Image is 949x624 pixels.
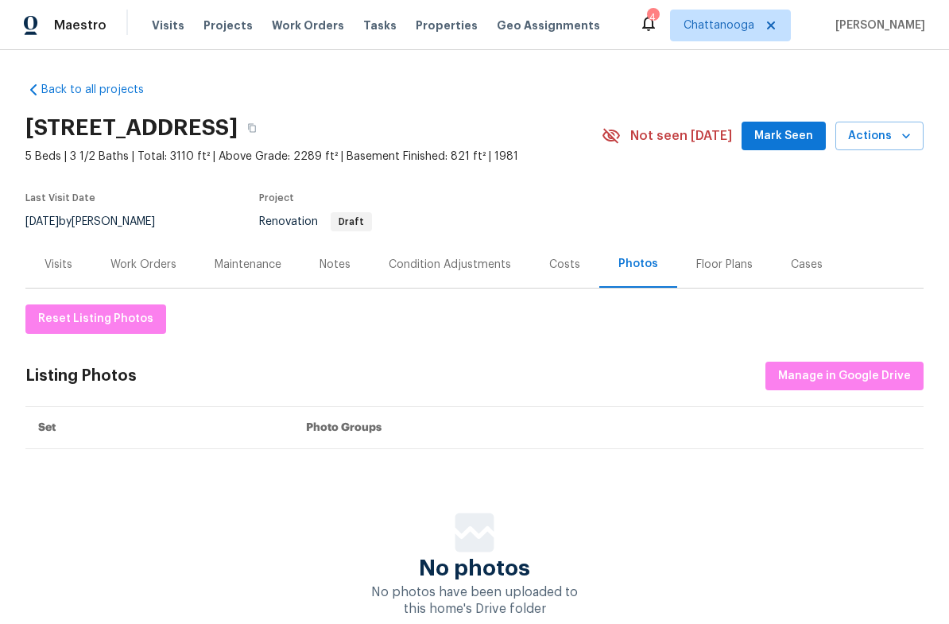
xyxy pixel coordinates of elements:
div: Work Orders [110,257,176,273]
span: Maestro [54,17,107,33]
button: Mark Seen [742,122,826,151]
span: Chattanooga [684,17,754,33]
span: No photos have been uploaded to this home's Drive folder [371,586,578,615]
button: Reset Listing Photos [25,304,166,334]
div: Photos [618,256,658,272]
th: Set [25,407,293,449]
span: Mark Seen [754,126,813,146]
span: Renovation [259,216,372,227]
a: Back to all projects [25,82,178,98]
th: Photo Groups [293,407,924,449]
span: Projects [203,17,253,33]
h2: [STREET_ADDRESS] [25,120,238,136]
span: Project [259,193,294,203]
span: [PERSON_NAME] [829,17,925,33]
button: Copy Address [238,114,266,142]
div: Floor Plans [696,257,753,273]
div: Condition Adjustments [389,257,511,273]
div: Costs [549,257,580,273]
span: Draft [332,217,370,227]
span: Last Visit Date [25,193,95,203]
div: Cases [791,257,823,273]
span: 5 Beds | 3 1/2 Baths | Total: 3110 ft² | Above Grade: 2289 ft² | Basement Finished: 821 ft² | 1981 [25,149,602,165]
span: Manage in Google Drive [778,366,911,386]
span: Geo Assignments [497,17,600,33]
span: Visits [152,17,184,33]
div: Maintenance [215,257,281,273]
button: Actions [835,122,924,151]
span: Actions [848,126,911,146]
div: by [PERSON_NAME] [25,212,174,231]
span: Reset Listing Photos [38,309,153,329]
div: Notes [320,257,351,273]
span: No photos [419,560,530,576]
span: Not seen [DATE] [630,128,732,144]
span: Work Orders [272,17,344,33]
span: Properties [416,17,478,33]
button: Manage in Google Drive [765,362,924,391]
div: Listing Photos [25,368,137,384]
div: Visits [45,257,72,273]
div: 4 [647,10,658,25]
span: [DATE] [25,216,59,227]
span: Tasks [363,20,397,31]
